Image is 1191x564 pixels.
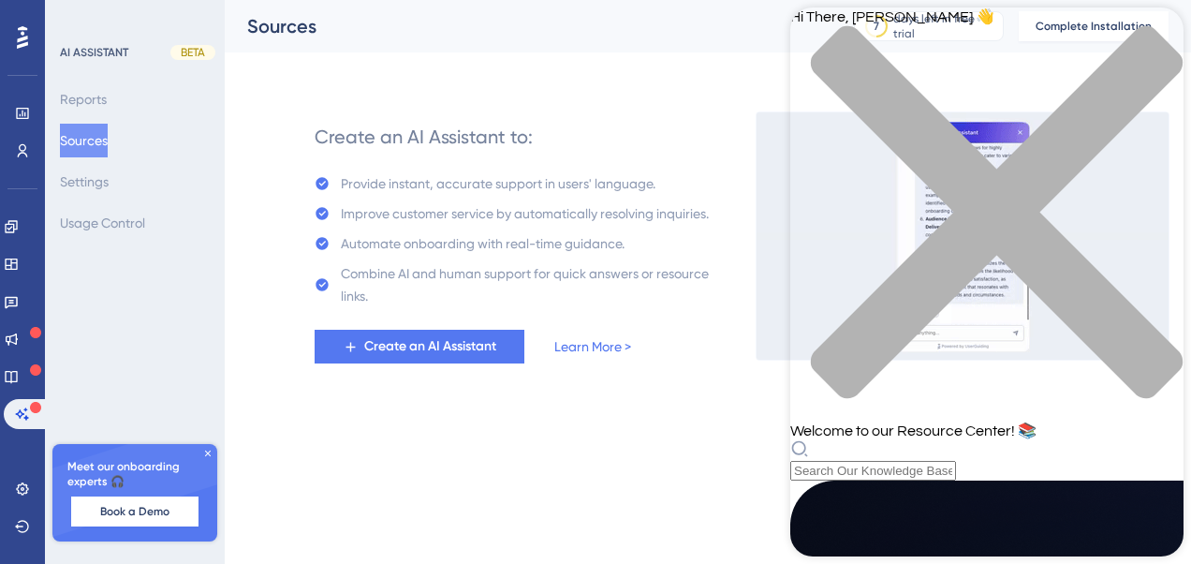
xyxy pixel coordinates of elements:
[756,111,1169,361] img: 536038c8a6906fa413afa21d633a6c1c.gif
[60,82,107,116] button: Reports
[60,165,109,199] button: Settings
[554,335,631,358] a: Learn More >
[315,124,533,150] div: Create an AI Assistant to:
[341,232,625,255] div: Automate onboarding with real-time guidance.
[341,262,719,307] div: Combine AI and human support for quick answers or resource links.
[341,172,655,195] div: Provide instant, accurate support in users' language.
[315,330,524,364] button: Create an AI Assistant
[247,13,807,39] div: Sources
[60,206,145,240] button: Usage Control
[67,459,202,489] span: Meet our onboarding experts 🎧
[364,335,496,358] span: Create an AI Assistant
[44,5,117,27] span: Need Help?
[100,504,169,519] span: Book a Demo
[71,497,198,527] button: Book a Demo
[170,45,215,60] div: BETA
[11,11,45,45] img: launcher-image-alternative-text
[6,6,51,51] button: Open AI Assistant Launcher
[341,202,709,225] div: Improve customer service by automatically resolving inquiries.
[60,124,108,157] button: Sources
[60,45,128,60] div: AI ASSISTANT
